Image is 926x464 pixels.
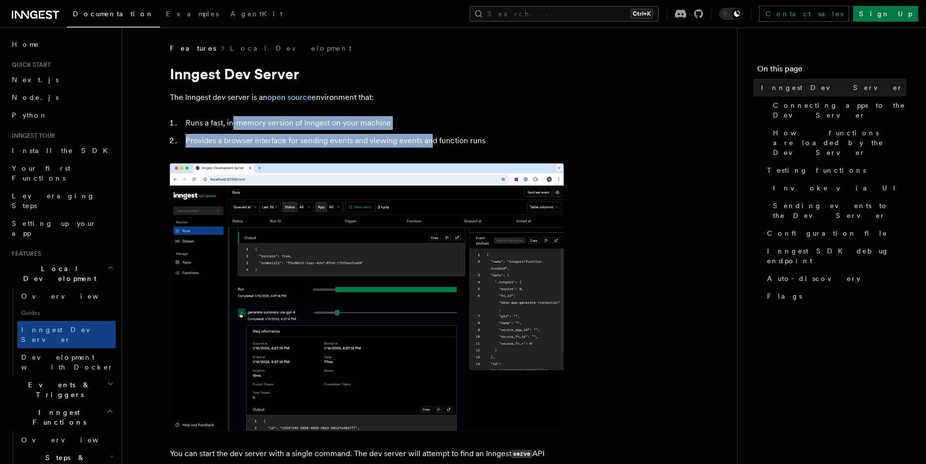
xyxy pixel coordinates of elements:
a: open source [267,93,312,102]
span: Node.js [12,93,59,101]
span: Setting up your app [12,219,96,237]
kbd: Ctrl+K [631,9,653,19]
a: Your first Functions [8,159,116,187]
span: Documentation [73,10,154,18]
span: Leveraging Steps [12,192,95,210]
a: How functions are loaded by the Dev Server [769,124,906,161]
span: Inngest Dev Server [761,83,903,93]
a: Documentation [67,3,160,28]
div: Local Development [8,287,116,376]
a: Python [8,106,116,124]
span: Configuration file [767,228,888,238]
a: Auto-discovery [763,270,906,287]
li: Runs a fast, in-memory version of Inngest on your machine [183,116,564,130]
span: Overview [21,436,123,444]
span: How functions are loaded by the Dev Server [773,128,906,157]
a: Install the SDK [8,142,116,159]
a: Local Development [230,43,351,53]
span: Inngest tour [8,132,55,140]
span: Install the SDK [12,147,114,155]
span: Sending events to the Dev Server [773,201,906,220]
span: Development with Docker [21,353,114,371]
img: Dev Server Demo [170,163,564,431]
a: Testing functions [763,161,906,179]
span: Auto-discovery [767,274,861,283]
a: Overview [17,287,116,305]
span: AgentKit [230,10,283,18]
button: Toggle dark mode [719,8,743,20]
a: Examples [160,3,224,27]
a: Configuration file [763,224,906,242]
span: Inngest Functions [8,407,106,427]
span: Events & Triggers [8,380,107,400]
a: Next.js [8,71,116,89]
a: Node.js [8,89,116,106]
button: Local Development [8,260,116,287]
p: The Inngest dev server is an environment that: [170,91,564,104]
a: Sending events to the Dev Server [769,197,906,224]
a: Invoke via UI [769,179,906,197]
h4: On this page [757,63,906,79]
h1: Inngest Dev Server [170,65,564,83]
a: Sign Up [853,6,918,22]
a: AgentKit [224,3,288,27]
a: Inngest Dev Server [17,321,116,348]
span: Connecting apps to the Dev Server [773,100,906,120]
code: serve [511,450,532,458]
a: Inngest Dev Server [757,79,906,96]
button: Inngest Functions [8,403,116,431]
span: Features [8,250,41,258]
span: Testing functions [767,165,866,175]
a: Inngest SDK debug endpoint [763,242,906,270]
button: Events & Triggers [8,376,116,403]
span: Inngest Dev Server [21,326,105,343]
span: Overview [21,292,123,300]
span: Inngest SDK debug endpoint [767,246,906,266]
a: Overview [17,431,116,449]
a: Development with Docker [17,348,116,376]
a: Setting up your app [8,215,116,242]
li: Provides a browser interface for sending events and viewing events and function runs [183,134,564,148]
span: Examples [166,10,219,18]
a: Leveraging Steps [8,187,116,215]
span: Flags [767,291,802,301]
span: Invoke via UI [773,183,904,193]
span: Local Development [8,264,107,283]
span: Next.js [12,76,59,84]
span: Features [170,43,216,53]
button: Search...Ctrl+K [470,6,659,22]
span: Your first Functions [12,164,70,182]
span: Python [12,111,48,119]
span: Home [12,39,39,49]
a: Contact sales [759,6,849,22]
span: Guides [17,305,116,321]
a: Connecting apps to the Dev Server [769,96,906,124]
a: Home [8,35,116,53]
a: Flags [763,287,906,305]
span: Quick start [8,61,51,69]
